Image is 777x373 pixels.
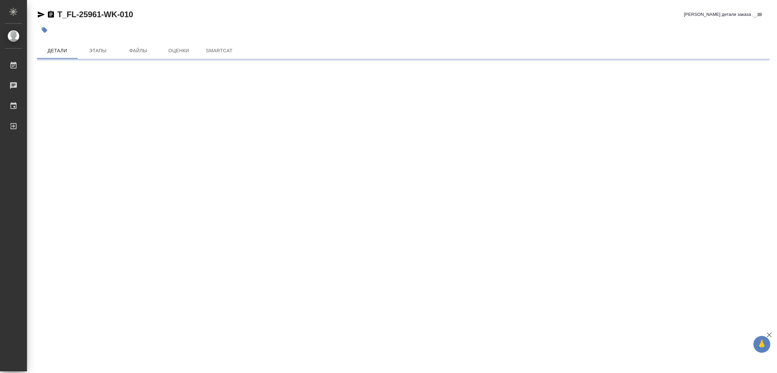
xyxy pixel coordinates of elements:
[163,47,195,55] span: Оценки
[57,10,133,19] a: T_FL-25961-WK-010
[684,11,751,18] span: [PERSON_NAME] детали заказа
[37,23,52,37] button: Добавить тэг
[756,337,768,351] span: 🙏
[122,47,154,55] span: Файлы
[82,47,114,55] span: Этапы
[37,10,45,19] button: Скопировать ссылку для ЯМессенджера
[753,336,770,353] button: 🙏
[41,47,74,55] span: Детали
[47,10,55,19] button: Скопировать ссылку
[203,47,235,55] span: SmartCat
